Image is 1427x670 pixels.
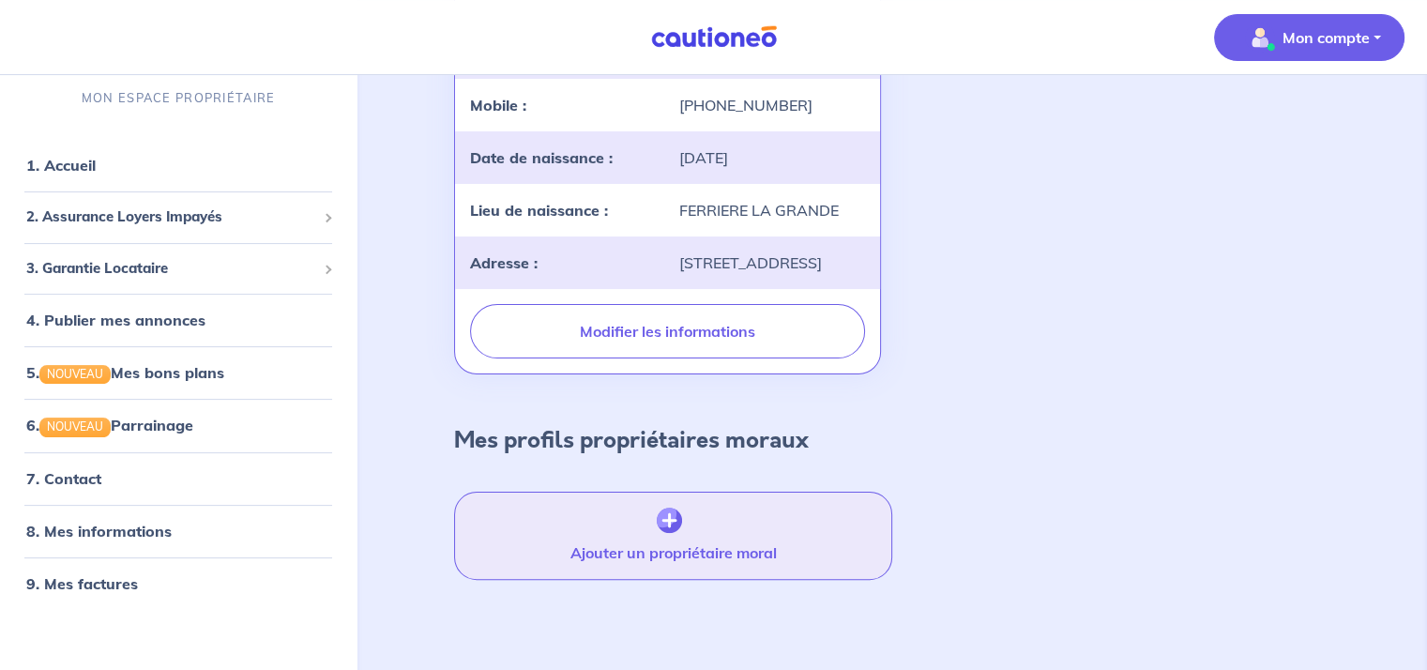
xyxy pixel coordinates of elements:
[470,148,613,167] strong: Date de naissance :
[26,258,316,280] span: 3. Garantie Locataire
[8,565,349,602] div: 9. Mes factures
[26,469,101,488] a: 7. Contact
[8,199,349,236] div: 2. Assurance Loyers Impayés
[8,251,349,287] div: 3. Garantie Locataire
[454,492,891,580] button: Ajouter un propriétaire moral
[26,311,205,329] a: 4. Publier mes annonces
[470,253,538,272] strong: Adresse :
[8,406,349,444] div: 6.NOUVEAUParrainage
[667,251,875,274] div: [STREET_ADDRESS]
[667,94,875,116] div: [PHONE_NUMBER]
[644,25,784,49] img: Cautioneo
[1283,26,1370,49] p: Mon compte
[667,199,875,221] div: FERRIERE LA GRANDE
[470,96,526,114] strong: Mobile :
[657,508,682,534] img: createProprietor
[470,304,864,358] button: Modifier les informations
[8,354,349,391] div: 5.NOUVEAUMes bons plans
[26,522,172,541] a: 8. Mes informations
[1245,23,1275,53] img: illu_account_valid_menu.svg
[8,460,349,497] div: 7. Contact
[8,512,349,550] div: 8. Mes informations
[470,201,608,220] strong: Lieu de naissance :
[26,416,193,434] a: 6.NOUVEAUParrainage
[26,156,96,175] a: 1. Accueil
[26,206,316,228] span: 2. Assurance Loyers Impayés
[1214,14,1404,61] button: illu_account_valid_menu.svgMon compte
[8,146,349,184] div: 1. Accueil
[26,363,224,382] a: 5.NOUVEAUMes bons plans
[454,427,809,454] h4: Mes profils propriétaires moraux
[82,89,275,107] p: MON ESPACE PROPRIÉTAIRE
[26,574,138,593] a: 9. Mes factures
[667,146,875,169] div: [DATE]
[8,301,349,339] div: 4. Publier mes annonces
